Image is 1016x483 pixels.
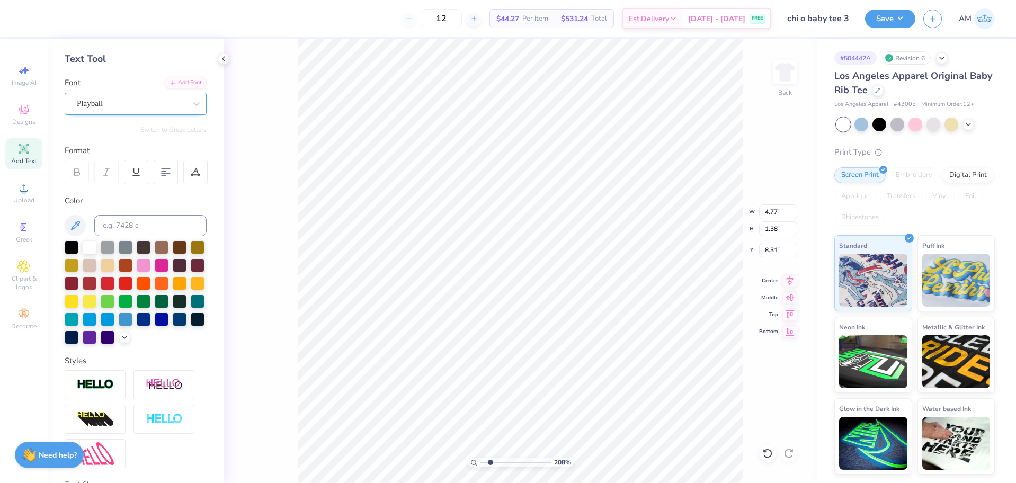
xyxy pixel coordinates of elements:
div: Revision 6 [882,51,931,65]
img: Stroke [77,379,114,391]
span: 208 % [554,458,571,467]
span: Top [759,311,778,318]
img: Neon Ink [839,335,907,388]
div: Transfers [880,189,922,204]
span: Middle [759,294,778,301]
span: Los Angeles Apparel [834,100,888,109]
span: Clipart & logos [5,274,42,291]
button: Switch to Greek Letters [140,126,207,134]
span: Puff Ink [922,240,944,251]
span: Total [591,13,607,24]
div: # 504442A [834,51,877,65]
span: Upload [13,196,34,204]
div: Text Tool [65,52,207,66]
span: Greek [16,235,32,244]
span: Los Angeles Apparel Original Baby Rib Tee [834,69,992,96]
span: Neon Ink [839,321,865,333]
span: Per Item [522,13,548,24]
img: Standard [839,254,907,307]
div: Rhinestones [834,210,886,226]
span: $44.27 [496,13,519,24]
span: Bottom [759,328,778,335]
img: Water based Ink [922,417,991,470]
img: Metallic & Glitter Ink [922,335,991,388]
span: AM [959,13,972,25]
div: Add Font [165,77,207,89]
span: [DATE] - [DATE] [688,13,745,24]
span: Metallic & Glitter Ink [922,321,985,333]
img: Back [774,61,796,83]
div: Embroidery [889,167,939,183]
span: Designs [12,118,35,126]
div: Print Type [834,146,995,158]
div: Styles [65,355,207,367]
a: AM [959,8,995,29]
div: Foil [958,189,983,204]
span: Add Text [11,157,37,165]
div: Color [65,195,207,207]
img: 3d Illusion [77,411,114,428]
span: Standard [839,240,867,251]
span: Glow in the Dark Ink [839,403,899,414]
img: Free Distort [77,442,114,465]
input: – – [421,9,462,28]
div: Back [778,88,792,97]
span: Image AI [12,78,37,87]
span: $531.24 [561,13,588,24]
label: Font [65,77,81,89]
div: Applique [834,189,877,204]
span: Decorate [11,322,37,330]
span: Center [759,277,778,284]
span: FREE [752,15,763,22]
span: Water based Ink [922,403,971,414]
button: Save [865,10,915,28]
img: Shadow [146,378,183,391]
span: Est. Delivery [629,13,669,24]
div: Vinyl [925,189,955,204]
input: Untitled Design [779,8,857,29]
strong: Need help? [39,450,77,460]
img: Glow in the Dark Ink [839,417,907,470]
img: Puff Ink [922,254,991,307]
div: Screen Print [834,167,886,183]
span: Minimum Order: 12 + [921,100,974,109]
div: Digital Print [942,167,994,183]
img: Arvi Mikhail Parcero [974,8,995,29]
div: Format [65,145,208,157]
input: e.g. 7428 c [94,215,207,236]
span: # 43005 [894,100,916,109]
img: Negative Space [146,413,183,425]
